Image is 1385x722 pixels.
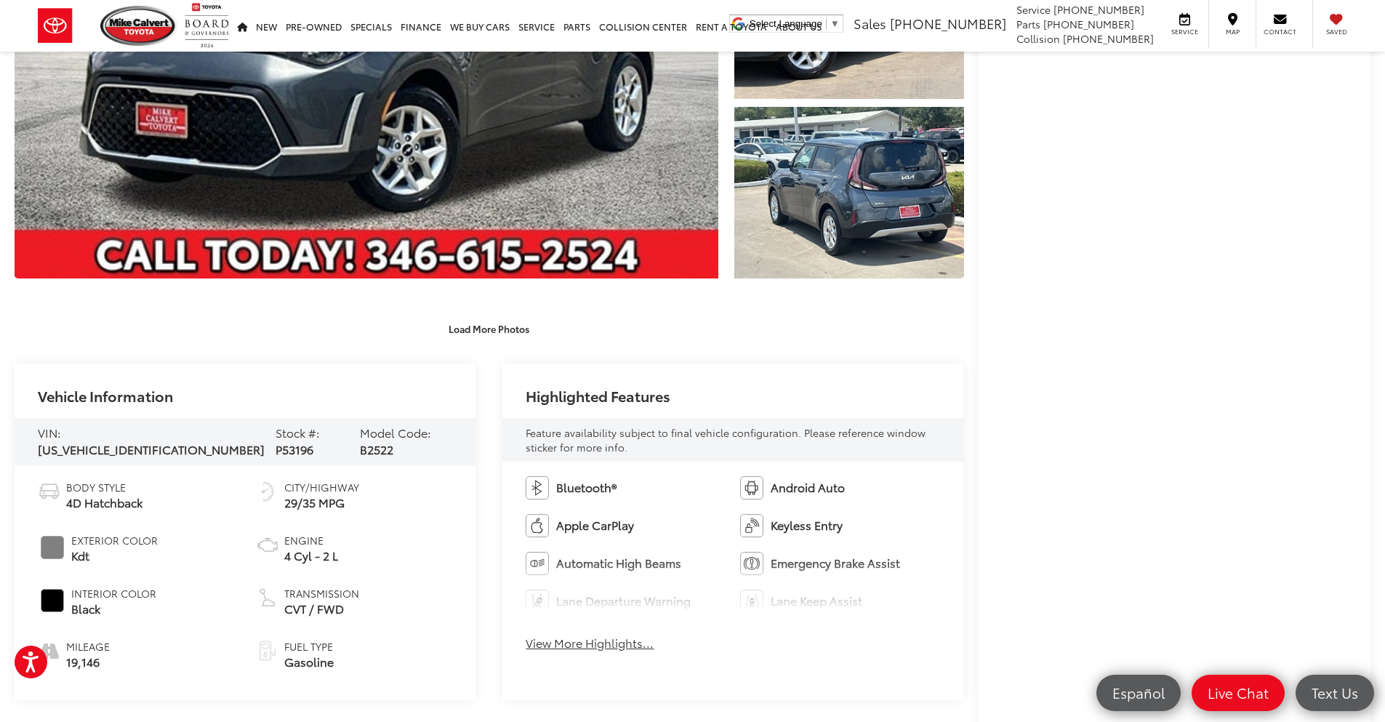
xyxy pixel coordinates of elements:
[256,480,279,503] img: Fuel Economy
[740,476,763,500] img: Android Auto
[1320,27,1352,36] span: Saved
[1168,27,1201,36] span: Service
[1016,17,1040,31] span: Parts
[556,517,634,534] span: Apple CarPlay
[360,424,431,441] span: Model Code:
[1192,675,1285,711] a: Live Chat
[1096,675,1181,711] a: Español
[526,635,654,651] button: View More Highlights...
[284,586,359,601] span: Transmission
[284,601,359,617] span: CVT / FWD
[890,14,1006,33] span: [PHONE_NUMBER]
[1053,2,1144,17] span: [PHONE_NUMBER]
[1016,31,1060,46] span: Collision
[771,517,843,534] span: Keyless Entry
[284,654,334,670] span: Gasoline
[1063,31,1154,46] span: [PHONE_NUMBER]
[1043,17,1134,31] span: [PHONE_NUMBER]
[1200,683,1276,702] span: Live Chat
[1216,27,1248,36] span: Map
[41,536,64,559] span: #808080
[438,316,539,341] button: Load More Photos
[734,107,964,279] a: Expand Photo 3
[1296,675,1374,711] a: Text Us
[66,480,142,494] span: Body Style
[854,14,886,33] span: Sales
[284,547,338,564] span: 4 Cyl - 2 L
[526,552,549,575] img: Automatic High Beams
[71,586,156,601] span: Interior Color
[71,547,158,564] span: Kdt
[1264,27,1296,36] span: Contact
[830,18,840,29] span: ▼
[284,533,338,547] span: Engine
[66,654,110,670] span: 19,146
[1016,2,1051,17] span: Service
[740,552,763,575] img: Emergency Brake Assist
[71,533,158,547] span: Exterior Color
[284,494,359,511] span: 29/35 MPG
[826,18,827,29] span: ​
[526,425,926,454] span: Feature availability subject to final vehicle configuration. Please reference window sticker for ...
[100,6,177,46] img: Mike Calvert Toyota
[526,388,670,404] h2: Highlighted Features
[1304,683,1365,702] span: Text Us
[526,476,549,500] img: Bluetooth®
[526,514,549,537] img: Apple CarPlay
[284,480,359,494] span: City/Highway
[771,479,845,496] span: Android Auto
[556,479,617,496] span: Bluetooth®
[66,639,110,654] span: Mileage
[284,639,334,654] span: Fuel Type
[66,494,142,511] span: 4D Hatchback
[740,514,763,537] img: Keyless Entry
[731,105,966,281] img: 2024 Kia Soul LX
[71,601,156,617] span: Black
[41,589,64,612] span: #000000
[1105,683,1172,702] span: Español
[38,639,59,659] i: mileage icon
[360,441,393,457] span: B2522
